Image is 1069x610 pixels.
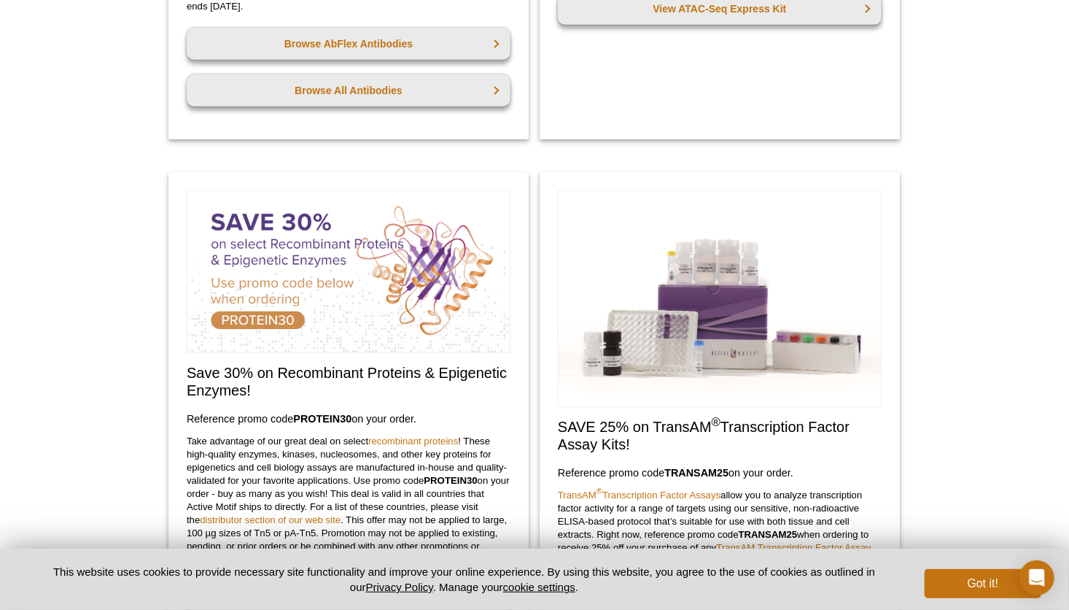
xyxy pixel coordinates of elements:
button: Got it! [925,569,1041,598]
button: cookie settings [503,581,575,593]
sup: ® [712,415,720,429]
p: Take advantage of our great deal on select ! These high-quality enzymes, kinases, nucleosomes, an... [187,435,510,566]
img: Save on Recombinant Proteins and Enzymes [187,190,510,353]
strong: PROTEIN30 [293,413,351,425]
a: recombinant proteins [368,436,458,447]
div: Open Intercom Messenger [1019,560,1054,595]
img: Save on TransAM [558,190,882,407]
a: distributor section of our web site [200,514,341,525]
h3: Reference promo code on your order. [187,410,510,428]
h3: Reference promo code on your order. [558,464,882,482]
sup: ® [596,487,602,495]
a: Browse AbFlex Antibodies [187,28,510,60]
a: Privacy Policy [366,581,433,593]
strong: TRANSAM25 [739,529,798,540]
a: TransAM Transcription Factor Assay Kit [558,542,871,566]
strong: TRANSAM25 [664,467,728,479]
h2: Save 30% on Recombinant Proteins & Epigenetic Enzymes! [187,364,510,399]
h2: SAVE 25% on TransAM Transcription Factor Assay Kits! [558,418,882,453]
a: Browse All Antibodies [187,74,510,107]
strong: PROTEIN30 [424,475,477,486]
a: TransAM®Transcription Factor Assays [558,490,720,501]
p: This website uses cookies to provide necessary site functionality and improve your online experie... [28,564,901,595]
